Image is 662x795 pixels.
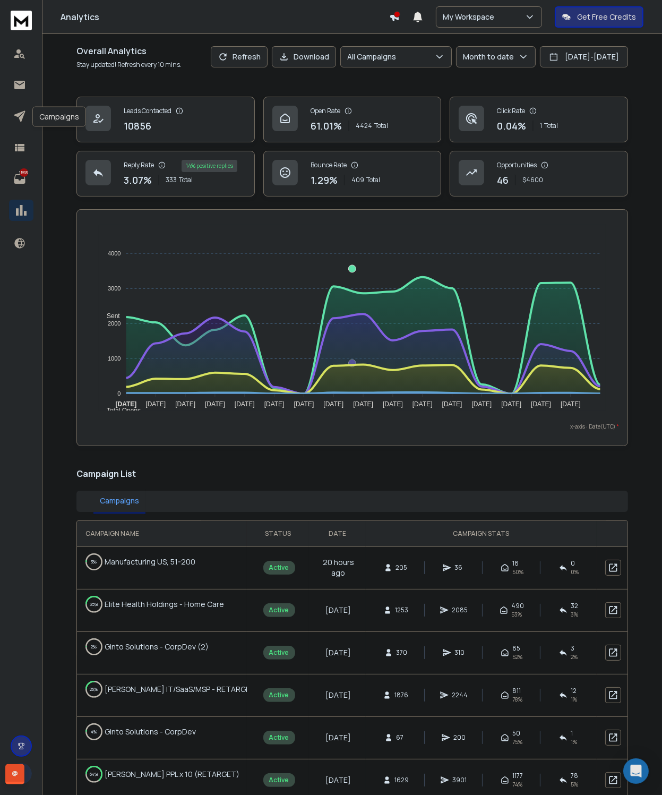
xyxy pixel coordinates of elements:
[32,107,86,127] div: Campaigns
[453,733,466,742] span: 200
[76,61,182,69] p: Stay updated! Refresh every 10 mins.
[77,674,247,704] td: [PERSON_NAME] IT/SaaS/MSP - RETARGET
[76,151,255,196] a: Reply Rate3.07%333Total14% positive replies
[11,11,32,30] img: logo
[90,599,98,610] p: 35 %
[512,644,520,653] span: 85
[124,118,151,133] p: 10856
[452,691,468,699] span: 2244
[571,772,578,780] span: 78
[90,684,98,695] p: 26 %
[247,521,309,546] th: STATUS
[463,52,518,62] p: Month to date
[124,107,171,115] p: Leads Contacted
[309,546,366,589] td: 20 hours ago
[396,563,407,572] span: 205
[511,602,524,610] span: 490
[77,717,247,747] td: Ginto Solutions - CorpDev
[311,161,347,169] p: Bounce Rate
[309,589,366,631] td: [DATE]
[561,401,581,408] tspan: [DATE]
[442,401,462,408] tspan: [DATE]
[571,653,578,661] span: 2 %
[93,489,145,514] button: Campaigns
[454,648,465,657] span: 310
[623,758,649,784] div: Open Intercom Messenger
[512,772,523,780] span: 1177
[512,653,522,661] span: 52 %
[11,763,32,784] button: J
[512,729,520,738] span: 50
[577,12,636,22] p: Get Free Credits
[108,355,121,362] tspan: 1000
[166,176,177,184] span: 333
[263,603,295,617] div: Active
[366,176,380,184] span: Total
[452,776,467,784] span: 3901
[77,547,247,577] td: Manufacturing US, 51-200
[540,122,542,130] span: 1
[175,401,195,408] tspan: [DATE]
[263,561,295,575] div: Active
[108,320,121,327] tspan: 2000
[76,467,628,480] h2: Campaign List
[571,695,577,704] span: 1 %
[85,423,619,431] p: x-axis : Date(UTC)
[571,610,578,619] span: 3 %
[99,407,141,414] span: Total Opens
[264,401,285,408] tspan: [DATE]
[571,568,579,576] span: 0 %
[540,46,628,67] button: [DATE]-[DATE]
[263,97,442,142] a: Open Rate61.01%4424Total
[395,606,408,614] span: 1253
[9,168,30,190] a: 1593
[263,646,295,660] div: Active
[450,97,628,142] a: Click Rate0.04%1Total
[124,161,154,169] p: Reply Rate
[512,738,522,746] span: 75 %
[233,52,261,62] p: Refresh
[124,173,152,187] p: 3.07 %
[353,401,373,408] tspan: [DATE]
[309,521,366,546] th: DATE
[412,401,433,408] tspan: [DATE]
[294,52,329,62] p: Download
[443,12,498,22] p: My Workspace
[531,401,551,408] tspan: [DATE]
[77,759,247,789] td: [PERSON_NAME] PPL x 10 (RETARGET)
[571,602,578,610] span: 32
[116,401,137,408] tspan: [DATE]
[512,568,523,576] span: 50 %
[324,401,344,408] tspan: [DATE]
[396,733,407,742] span: 67
[512,780,522,789] span: 74 %
[117,390,121,397] tspan: 0
[555,6,643,28] button: Get Free Credits
[450,151,628,196] a: Opportunities46$4600
[497,161,537,169] p: Opportunities
[497,118,526,133] p: 0.04 %
[272,46,336,67] button: Download
[571,687,577,695] span: 12
[108,250,121,257] tspan: 4000
[182,160,237,172] div: 14 % positive replies
[90,769,98,780] p: 64 %
[311,118,342,133] p: 61.01 %
[522,176,543,184] p: $ 4600
[309,674,366,716] td: [DATE]
[512,559,519,568] span: 18
[472,401,492,408] tspan: [DATE]
[263,773,295,787] div: Active
[571,729,573,738] span: 1
[454,563,465,572] span: 36
[146,401,166,408] tspan: [DATE]
[366,521,597,546] th: CAMPAIGN STATS
[76,45,182,57] h1: Overall Analytics
[263,688,295,702] div: Active
[20,168,28,177] p: 1593
[544,122,558,130] span: Total
[394,691,408,699] span: 1876
[91,557,97,567] p: 3 %
[91,726,97,737] p: 4 %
